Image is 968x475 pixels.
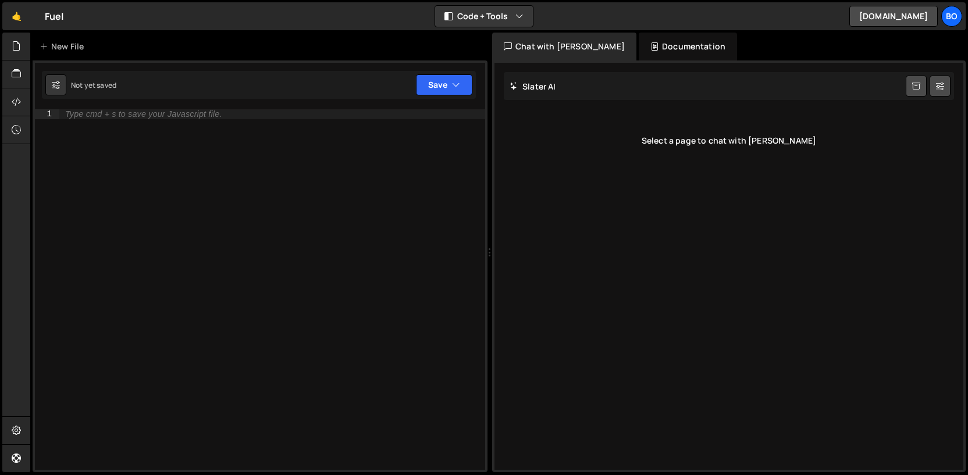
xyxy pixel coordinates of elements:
div: Type cmd + s to save your Javascript file. [65,110,222,119]
a: 🤙 [2,2,31,30]
div: Chat with [PERSON_NAME] [492,33,636,60]
div: Documentation [639,33,737,60]
a: [DOMAIN_NAME] [849,6,938,27]
button: Code + Tools [435,6,533,27]
button: Save [416,74,472,95]
div: Not yet saved [71,80,116,90]
h2: Slater AI [510,81,556,92]
div: New File [40,41,88,52]
div: 1 [35,109,59,119]
div: Select a page to chat with [PERSON_NAME] [504,117,954,164]
a: Bo [941,6,962,27]
div: Fuel [45,9,64,23]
